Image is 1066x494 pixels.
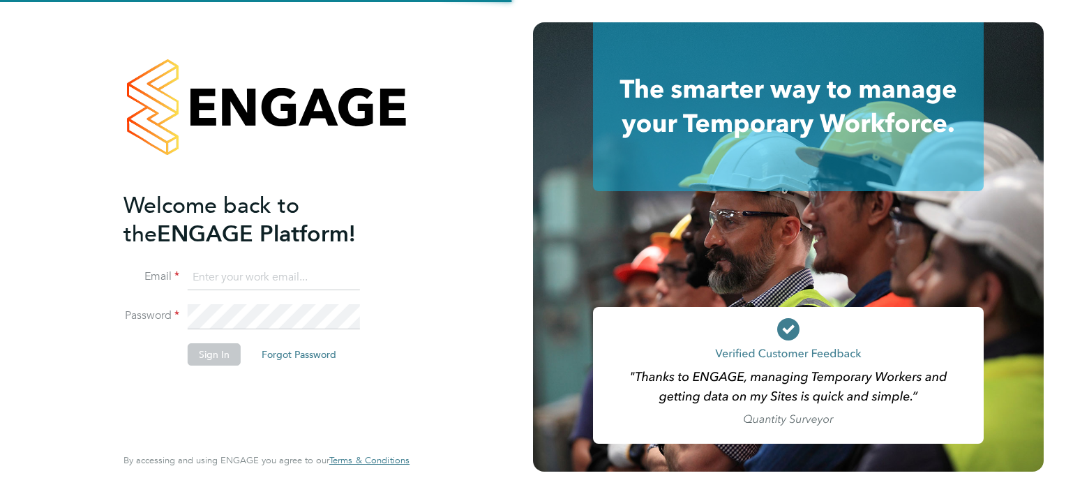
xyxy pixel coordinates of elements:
[329,455,410,466] a: Terms & Conditions
[250,343,347,366] button: Forgot Password
[123,192,299,248] span: Welcome back to the
[188,265,360,290] input: Enter your work email...
[123,308,179,323] label: Password
[123,269,179,284] label: Email
[123,191,396,248] h2: ENGAGE Platform!
[188,343,241,366] button: Sign In
[329,454,410,466] span: Terms & Conditions
[123,454,410,466] span: By accessing and using ENGAGE you agree to our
